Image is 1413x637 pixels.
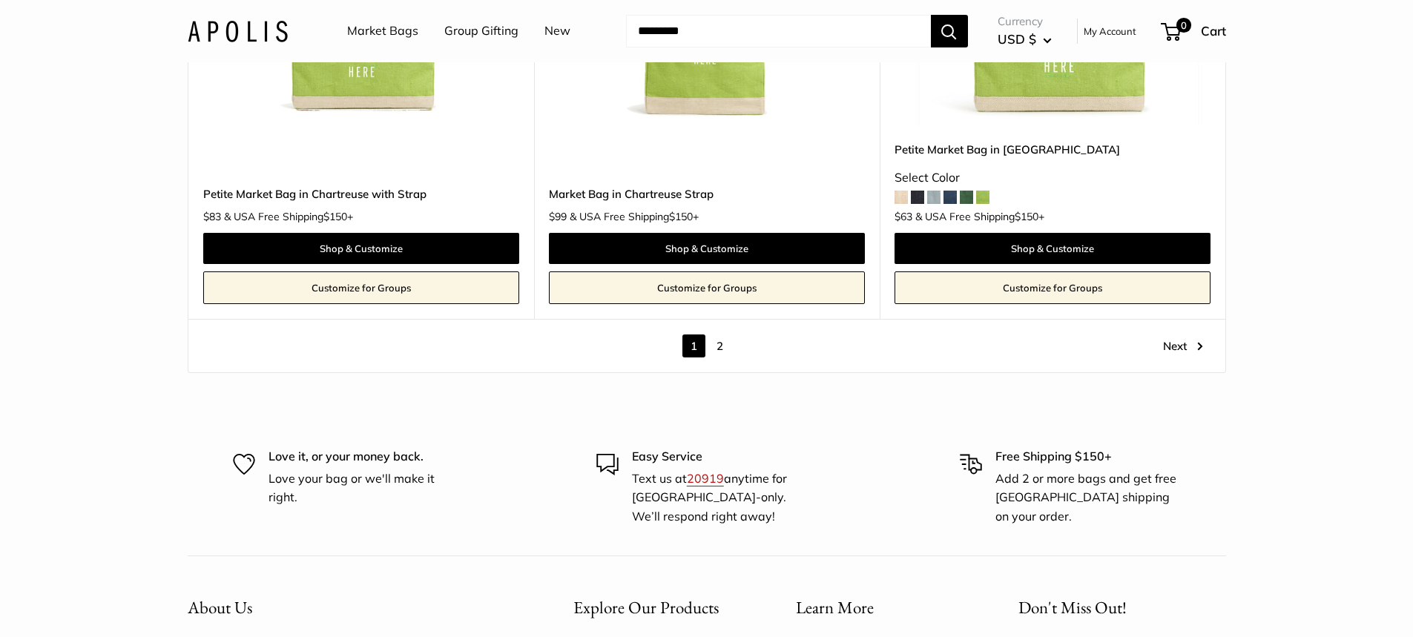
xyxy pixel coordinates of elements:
[1084,22,1136,40] a: My Account
[549,185,865,202] a: Market Bag in Chartreuse Strap
[269,447,454,466] p: Love it, or your money back.
[708,334,731,357] a: 2
[796,596,874,618] span: Learn More
[632,469,817,527] p: Text us at anytime for [GEOGRAPHIC_DATA]-only. We’ll respond right away!
[1162,19,1226,43] a: 0 Cart
[1018,593,1226,622] p: Don't Miss Out!
[626,15,931,47] input: Search...
[549,271,865,304] a: Customize for Groups
[895,210,912,223] span: $63
[998,11,1052,32] span: Currency
[570,211,699,222] span: & USA Free Shipping +
[669,210,693,223] span: $150
[188,593,521,622] button: About Us
[632,447,817,466] p: Easy Service
[995,447,1181,466] p: Free Shipping $150+
[1163,334,1203,357] a: Next
[895,271,1211,304] a: Customize for Groups
[224,211,353,222] span: & USA Free Shipping +
[544,20,570,42] a: New
[1201,23,1226,39] span: Cart
[796,593,966,622] button: Learn More
[203,233,519,264] a: Shop & Customize
[895,233,1211,264] a: Shop & Customize
[1015,210,1038,223] span: $150
[931,15,968,47] button: Search
[188,596,252,618] span: About Us
[1176,18,1190,33] span: 0
[895,141,1211,158] a: Petite Market Bag in [GEOGRAPHIC_DATA]
[573,593,744,622] button: Explore Our Products
[998,27,1052,51] button: USD $
[549,210,567,223] span: $99
[188,20,288,42] img: Apolis
[895,167,1211,189] div: Select Color
[203,185,519,202] a: Petite Market Bag in Chartreuse with Strap
[682,334,705,357] span: 1
[347,20,418,42] a: Market Bags
[323,210,347,223] span: $150
[203,210,221,223] span: $83
[549,233,865,264] a: Shop & Customize
[269,469,454,507] p: Love your bag or we'll make it right.
[998,31,1036,47] span: USD $
[444,20,518,42] a: Group Gifting
[995,469,1181,527] p: Add 2 or more bags and get free [GEOGRAPHIC_DATA] shipping on your order.
[687,471,724,486] a: 20919
[203,271,519,304] a: Customize for Groups
[915,211,1044,222] span: & USA Free Shipping +
[573,596,719,618] span: Explore Our Products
